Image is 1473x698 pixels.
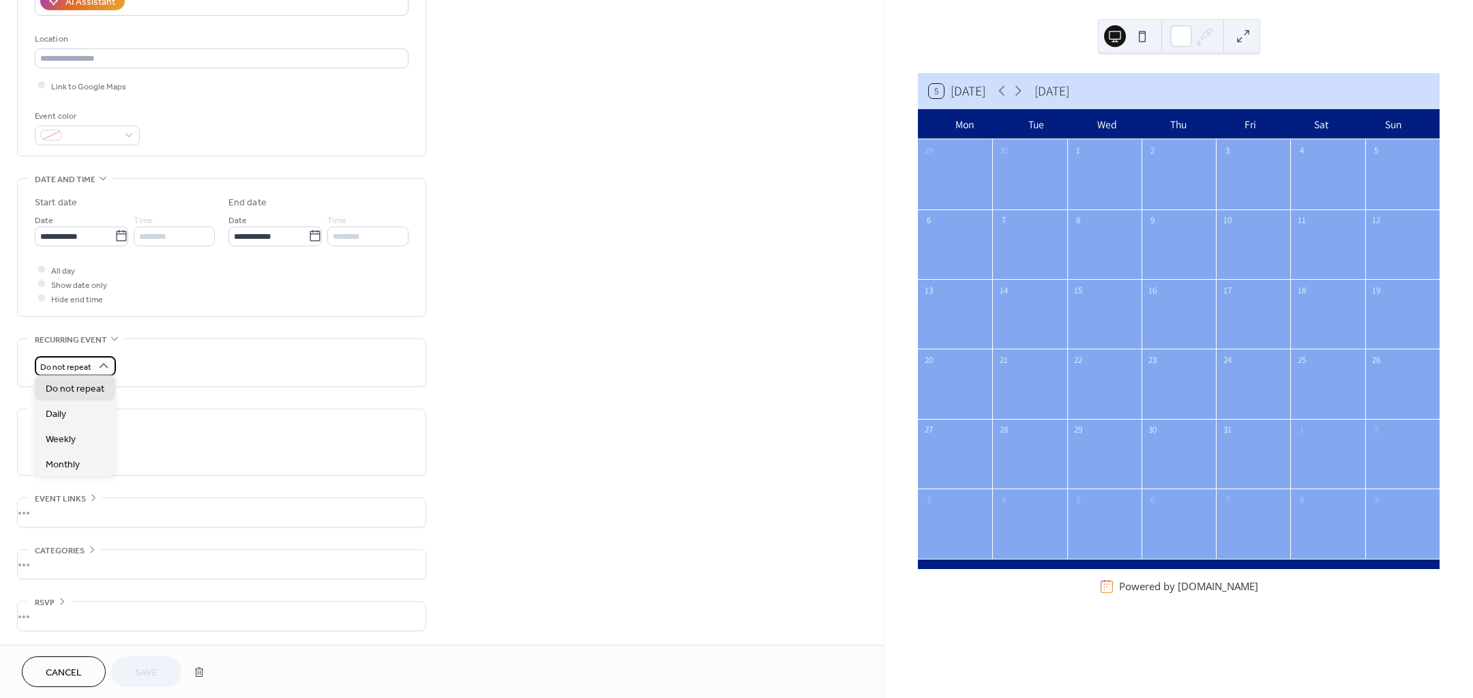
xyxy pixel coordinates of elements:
[35,109,137,123] div: Event color
[1221,284,1233,296] div: 17
[51,263,75,278] span: All day
[1357,110,1429,139] div: Sun
[1072,284,1084,296] div: 15
[1296,284,1308,296] div: 18
[46,666,82,680] span: Cancel
[1072,354,1084,366] div: 22
[1370,214,1382,227] div: 12
[1143,110,1215,139] div: Thu
[1221,493,1233,506] div: 7
[929,110,1000,139] div: Mon
[1296,144,1308,156] div: 4
[35,32,406,46] div: Location
[51,278,107,292] span: Show date only
[1296,354,1308,366] div: 25
[46,432,76,446] span: Weekly
[40,359,91,375] span: Do not repeat
[46,407,66,421] span: Daily
[923,284,935,296] div: 13
[923,144,935,156] div: 29
[1370,144,1382,156] div: 5
[35,333,107,347] span: Recurring event
[923,214,935,227] div: 6
[327,213,346,227] span: Time
[997,214,1009,227] div: 7
[1370,354,1382,366] div: 26
[1000,110,1072,139] div: Tue
[997,493,1009,506] div: 4
[228,213,247,227] span: Date
[1178,579,1258,593] a: [DOMAIN_NAME]
[35,213,53,227] span: Date
[35,173,95,187] span: Date and time
[1296,493,1308,506] div: 8
[997,144,1009,156] div: 30
[1119,579,1258,593] div: Powered by
[1221,424,1233,436] div: 31
[1035,81,1069,101] div: [DATE]
[1071,110,1143,139] div: Wed
[923,493,935,506] div: 3
[35,544,85,558] span: Categories
[228,196,267,210] div: End date
[1146,214,1159,227] div: 9
[997,284,1009,296] div: 14
[35,596,55,610] span: RSVP
[22,656,106,687] button: Cancel
[923,354,935,366] div: 20
[1072,493,1084,506] div: 5
[1146,284,1159,296] div: 16
[1072,424,1084,436] div: 29
[1296,424,1308,436] div: 1
[1072,214,1084,227] div: 8
[1146,144,1159,156] div: 2
[1146,493,1159,506] div: 6
[1296,214,1308,227] div: 11
[997,424,1009,436] div: 28
[1146,354,1159,366] div: 23
[18,602,426,630] div: •••
[46,457,80,471] span: Monthly
[35,196,77,210] div: Start date
[1370,424,1382,436] div: 2
[1221,144,1233,156] div: 3
[1221,214,1233,227] div: 10
[923,424,935,436] div: 27
[1221,354,1233,366] div: 24
[1370,493,1382,506] div: 9
[1286,110,1358,139] div: Sat
[18,550,426,579] div: •••
[997,354,1009,366] div: 21
[18,498,426,527] div: •••
[1072,144,1084,156] div: 1
[1146,424,1159,436] div: 30
[134,213,153,227] span: Time
[924,81,990,102] button: 5[DATE]
[51,292,103,306] span: Hide end time
[1370,284,1382,296] div: 19
[1215,110,1286,139] div: Fri
[46,381,104,396] span: Do not repeat
[35,492,86,506] span: Event links
[51,79,126,93] span: Link to Google Maps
